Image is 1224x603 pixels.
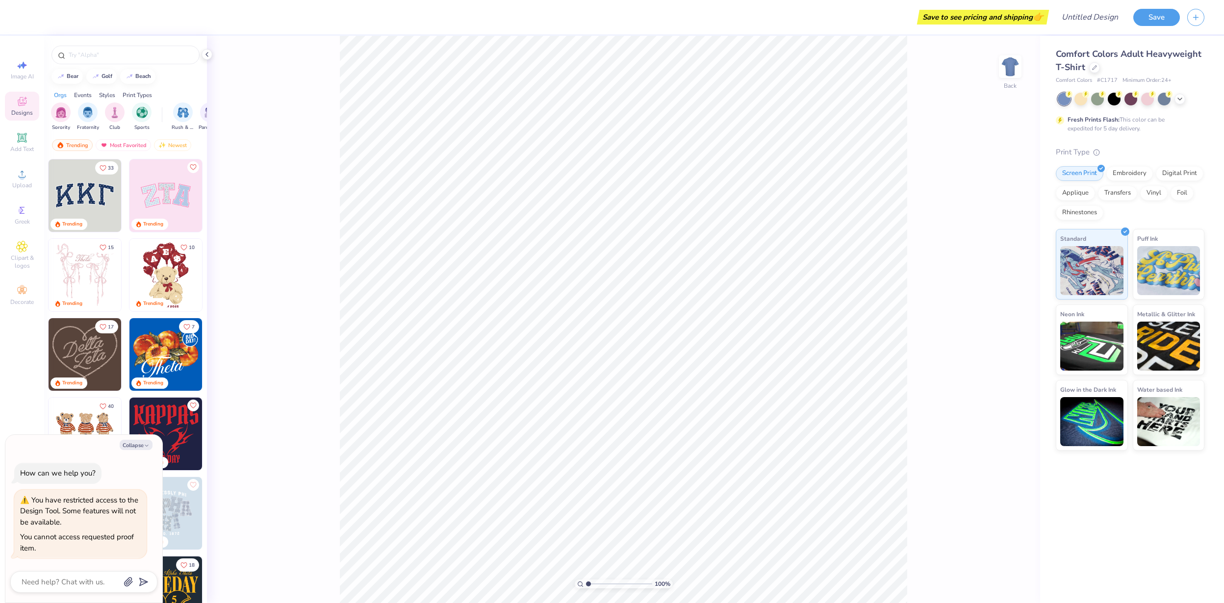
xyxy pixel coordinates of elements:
[1056,76,1092,85] span: Comfort Colors
[51,102,71,131] button: filter button
[135,74,151,79] div: beach
[1171,186,1194,201] div: Foil
[20,495,138,527] div: You have restricted access to the Design Tool. Some features will not be available.
[11,109,33,117] span: Designs
[199,102,221,131] button: filter button
[1060,397,1123,446] img: Glow in the Dark Ink
[77,102,99,131] button: filter button
[109,124,120,131] span: Club
[121,318,194,391] img: ead2b24a-117b-4488-9b34-c08fd5176a7b
[1068,116,1120,124] strong: Fresh Prints Flash:
[77,124,99,131] span: Fraternity
[655,579,670,588] span: 100 %
[15,218,30,226] span: Greek
[129,477,202,550] img: 5a4b4175-9e88-49c8-8a23-26d96782ddc6
[123,91,152,100] div: Print Types
[108,404,114,409] span: 40
[52,139,93,151] div: Trending
[1098,186,1137,201] div: Transfers
[100,142,108,149] img: most_fav.gif
[143,221,163,228] div: Trending
[202,477,275,550] img: a3f22b06-4ee5-423c-930f-667ff9442f68
[202,159,275,232] img: 5ee11766-d822-42f5-ad4e-763472bf8dcf
[202,318,275,391] img: f22b6edb-555b-47a9-89ed-0dd391bfae4f
[1056,166,1103,181] div: Screen Print
[74,91,92,100] div: Events
[199,102,221,131] div: filter for Parent's Weekend
[1133,9,1180,26] button: Save
[20,468,96,478] div: How can we help you?
[121,398,194,470] img: d12c9beb-9502-45c7-ae94-40b97fdd6040
[109,107,120,118] img: Club Image
[52,124,70,131] span: Sorority
[202,239,275,311] img: e74243e0-e378-47aa-a400-bc6bcb25063a
[187,479,199,491] button: Like
[99,91,115,100] div: Styles
[132,102,152,131] div: filter for Sports
[176,241,199,254] button: Like
[202,398,275,470] img: 26489e97-942d-434c-98d3-f0000c66074d
[1140,186,1168,201] div: Vinyl
[49,318,121,391] img: 12710c6a-dcc0-49ce-8688-7fe8d5f96fe2
[129,318,202,391] img: 8659caeb-cee5-4a4c-bd29-52ea2f761d42
[204,107,216,118] img: Parent's Weekend Image
[120,440,153,450] button: Collapse
[1137,384,1182,395] span: Water based Ink
[95,320,118,333] button: Like
[105,102,125,131] div: filter for Club
[51,102,71,131] div: filter for Sorority
[62,300,82,307] div: Trending
[179,320,199,333] button: Like
[49,239,121,311] img: 83dda5b0-2158-48ca-832c-f6b4ef4c4536
[1004,81,1017,90] div: Back
[108,325,114,329] span: 17
[1056,205,1103,220] div: Rhinestones
[1137,397,1200,446] img: Water based Ink
[1060,246,1123,295] img: Standard
[1137,309,1195,319] span: Metallic & Glitter Ink
[62,221,82,228] div: Trending
[68,50,193,60] input: Try "Alpha"
[12,181,32,189] span: Upload
[1068,115,1188,133] div: This color can be expedited for 5 day delivery.
[192,325,195,329] span: 7
[96,139,151,151] div: Most Favorited
[1000,57,1020,76] img: Back
[120,69,155,84] button: beach
[143,379,163,387] div: Trending
[105,102,125,131] button: filter button
[176,558,199,572] button: Like
[1060,384,1116,395] span: Glow in the Dark Ink
[95,161,118,175] button: Like
[49,398,121,470] img: a3be6b59-b000-4a72-aad0-0c575b892a6b
[77,102,99,131] div: filter for Fraternity
[1060,309,1084,319] span: Neon Ink
[62,379,82,387] div: Trending
[82,107,93,118] img: Fraternity Image
[10,145,34,153] span: Add Text
[49,159,121,232] img: 3b9aba4f-e317-4aa7-a679-c95a879539bd
[92,74,100,79] img: trend_line.gif
[1097,76,1118,85] span: # C1717
[102,74,112,79] div: golf
[86,69,117,84] button: golf
[1137,233,1158,244] span: Puff Ink
[126,74,133,79] img: trend_line.gif
[143,300,163,307] div: Trending
[1106,166,1153,181] div: Embroidery
[129,398,202,470] img: fbf7eecc-576a-4ece-ac8a-ca7dcc498f59
[121,159,194,232] img: edfb13fc-0e43-44eb-bea2-bf7fc0dd67f9
[134,124,150,131] span: Sports
[189,563,195,568] span: 18
[1156,166,1203,181] div: Digital Print
[1056,186,1095,201] div: Applique
[187,400,199,411] button: Like
[108,245,114,250] span: 15
[199,124,221,131] span: Parent's Weekend
[1056,147,1204,158] div: Print Type
[189,245,195,250] span: 10
[1054,7,1126,27] input: Untitled Design
[1137,246,1200,295] img: Puff Ink
[67,74,78,79] div: bear
[129,239,202,311] img: 587403a7-0594-4a7f-b2bd-0ca67a3ff8dd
